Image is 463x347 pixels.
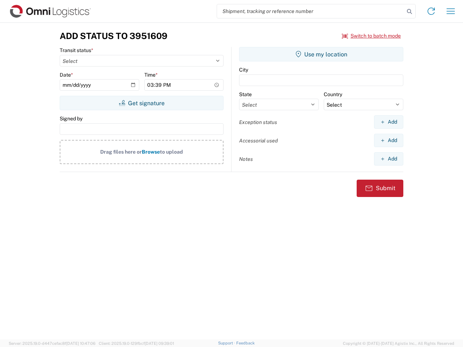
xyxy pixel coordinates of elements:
[239,47,403,61] button: Use my location
[239,119,277,125] label: Exception status
[9,341,95,346] span: Server: 2025.19.0-d447cefac8f
[142,149,160,155] span: Browse
[342,30,401,42] button: Switch to batch mode
[217,4,404,18] input: Shipment, tracking or reference number
[239,137,278,144] label: Accessorial used
[374,134,403,147] button: Add
[60,115,82,122] label: Signed by
[357,180,403,197] button: Submit
[60,31,167,41] h3: Add Status to 3951609
[145,341,174,346] span: [DATE] 09:39:01
[236,341,255,345] a: Feedback
[239,91,252,98] label: State
[60,96,224,110] button: Get signature
[100,149,142,155] span: Drag files here or
[66,341,95,346] span: [DATE] 10:47:06
[374,115,403,129] button: Add
[99,341,174,346] span: Client: 2025.19.0-129fbcf
[239,156,253,162] label: Notes
[60,47,93,53] label: Transit status
[160,149,183,155] span: to upload
[218,341,236,345] a: Support
[144,72,158,78] label: Time
[324,91,342,98] label: Country
[374,152,403,166] button: Add
[60,72,73,78] label: Date
[239,67,248,73] label: City
[343,340,454,347] span: Copyright © [DATE]-[DATE] Agistix Inc., All Rights Reserved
